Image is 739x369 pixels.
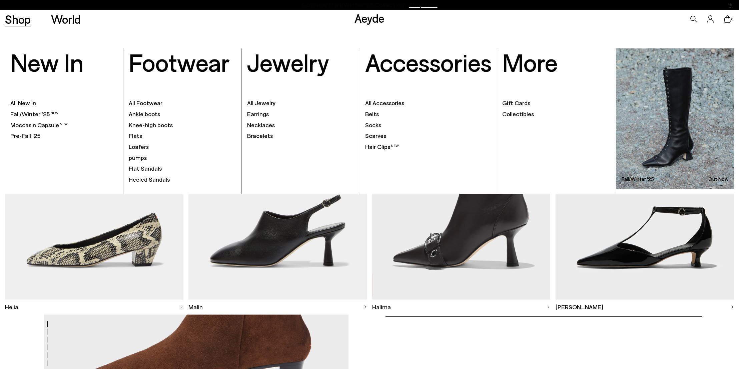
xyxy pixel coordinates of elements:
[180,305,183,309] img: svg%3E
[247,121,355,129] a: Necklaces
[409,2,438,8] span: Navigate to /collections/new-in
[129,132,236,140] a: Flats
[129,121,236,129] a: Knee-high boots
[129,143,149,150] font: Loafers
[616,48,734,189] img: Group_1295_900x.jpg
[365,110,492,118] a: Belts
[10,121,118,129] a: Moccasin Capsule
[5,13,31,25] a: Shop
[129,154,236,162] a: pumps
[556,303,603,311] font: [PERSON_NAME]
[10,99,36,107] font: All New In
[365,132,386,139] font: Scarves
[247,47,329,77] font: Jewelry
[365,143,492,151] a: Hair Clips
[5,12,31,26] font: Shop
[129,154,147,161] font: pumps
[129,47,230,77] font: Footwear
[10,99,118,107] a: All New In
[188,303,203,311] font: Malin
[731,17,733,21] font: 0
[188,300,367,315] a: Malin
[247,110,355,118] a: Earrings
[365,99,404,107] font: All Accessories
[129,175,236,184] a: Heeled Sandals
[10,132,118,140] a: Pre-Fall '25
[247,121,275,129] font: Necklaces
[51,12,81,26] font: World
[365,143,390,150] font: Hair Clips
[129,99,236,107] a: All Footwear
[247,99,275,107] font: All Jewelry
[10,47,83,77] font: New In
[129,110,160,118] font: Ankle boots
[409,1,438,8] font: Shop Now
[10,65,83,73] a: New In
[129,99,162,107] font: All Footwear
[502,47,558,77] font: More
[365,47,492,77] font: Accessories
[724,15,731,23] a: 0
[502,99,530,107] font: Gift Cards
[129,132,142,139] font: Flats
[731,305,734,309] img: svg%3E
[372,303,391,311] font: Halima
[622,176,654,182] font: Fall/Winter '25
[365,132,492,140] a: Scarves
[10,121,59,129] font: Moccasin Capsule
[10,132,40,139] font: Pre-Fall '25
[129,143,236,151] a: Loafers
[10,110,50,118] font: Fall/Winter '25
[247,132,355,140] a: Bracelets
[365,121,492,129] a: Socks
[616,48,734,189] a: Fall/Winter '25 Out Now
[129,110,236,118] a: Ankle boots
[365,110,379,118] font: Belts
[708,176,728,182] font: Out Now
[502,110,610,118] a: Collectibles
[51,13,81,25] a: World
[556,300,734,315] a: [PERSON_NAME]
[372,300,551,315] a: Halima
[547,305,550,309] img: svg%3E
[247,99,355,107] a: All Jewelry
[129,164,236,173] a: Flat Sandals
[247,110,269,118] font: Earrings
[247,65,329,73] a: Jewelry
[365,65,492,73] a: Accessories
[354,11,385,25] a: Aeyde
[247,132,273,139] font: Bracelets
[5,300,183,315] a: Helia
[502,99,610,107] a: Gift Cards
[129,165,162,172] font: Flat Sandals
[365,121,381,129] font: Socks
[129,176,170,183] font: Heeled Sandals
[302,1,404,8] font: Out Now | Fall/Winter '25 Collection
[5,303,18,311] font: Helia
[129,65,230,73] a: Footwear
[502,65,558,73] a: More
[365,99,492,107] a: All Accessories
[129,121,173,129] font: Knee-high boots
[363,305,367,309] img: svg%3E
[10,110,118,118] a: Fall/Winter '25
[502,110,534,118] font: Collectibles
